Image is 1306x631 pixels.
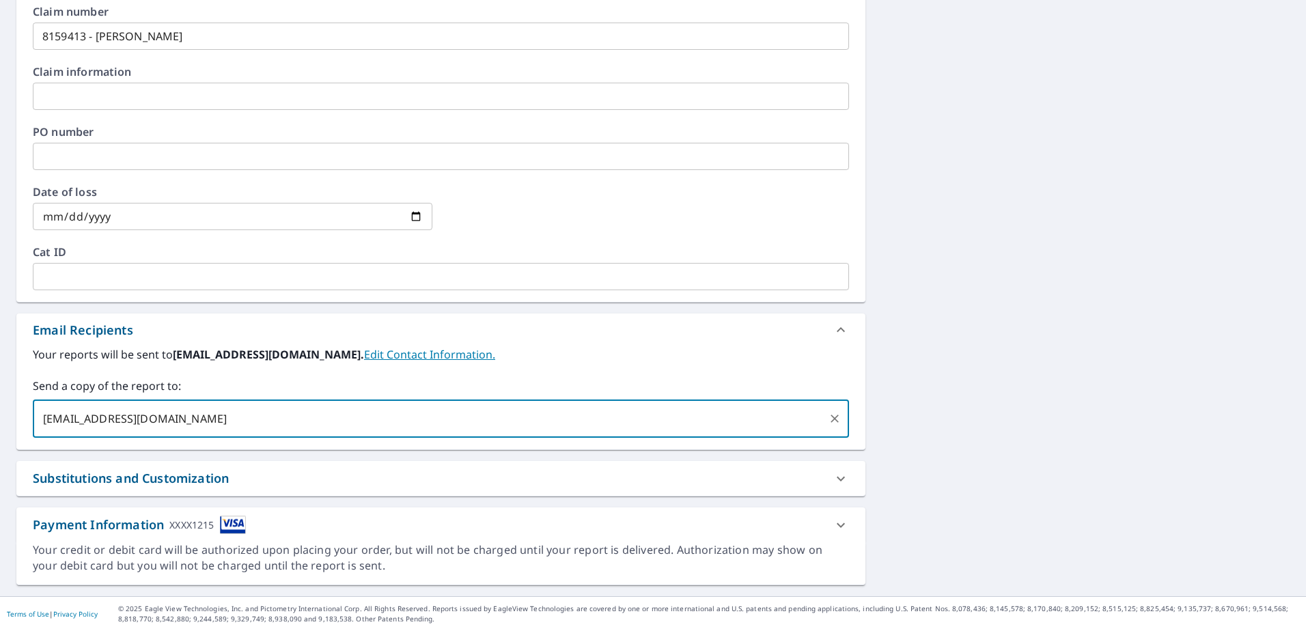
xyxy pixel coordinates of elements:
[16,461,865,496] div: Substitutions and Customization
[33,126,849,137] label: PO number
[118,604,1299,624] p: © 2025 Eagle View Technologies, Inc. and Pictometry International Corp. All Rights Reserved. Repo...
[33,6,849,17] label: Claim number
[825,409,844,428] button: Clear
[16,507,865,542] div: Payment InformationXXXX1215cardImage
[33,247,849,257] label: Cat ID
[33,542,849,574] div: Your credit or debit card will be authorized upon placing your order, but will not be charged unt...
[173,347,364,362] b: [EMAIL_ADDRESS][DOMAIN_NAME].
[33,378,849,394] label: Send a copy of the report to:
[33,516,246,534] div: Payment Information
[16,313,865,346] div: Email Recipients
[364,347,495,362] a: EditContactInfo
[7,610,98,618] p: |
[33,469,229,488] div: Substitutions and Customization
[33,346,849,363] label: Your reports will be sent to
[33,66,849,77] label: Claim information
[33,186,432,197] label: Date of loss
[33,321,133,339] div: Email Recipients
[7,609,49,619] a: Terms of Use
[220,516,246,534] img: cardImage
[169,516,214,534] div: XXXX1215
[53,609,98,619] a: Privacy Policy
